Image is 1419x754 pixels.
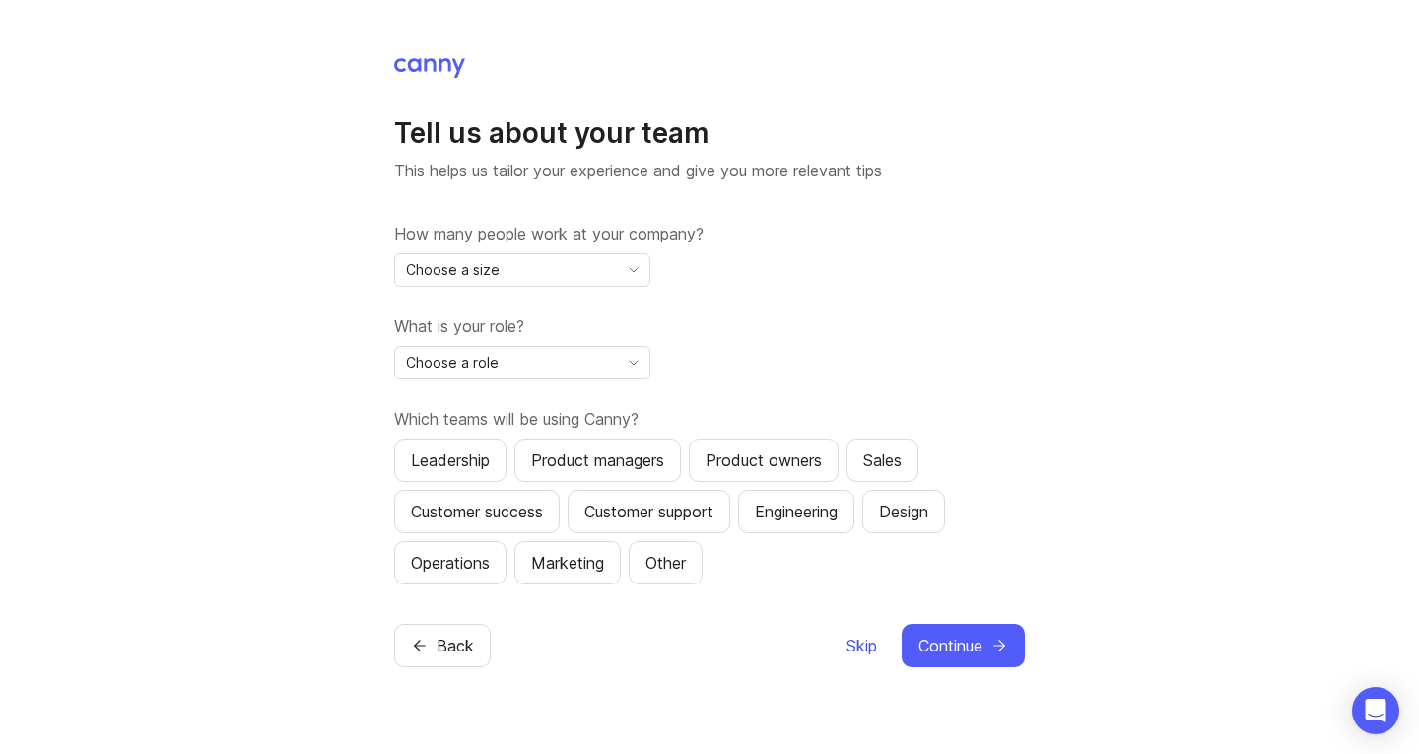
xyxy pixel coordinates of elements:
h1: Tell us about your team [394,115,1025,151]
button: Product managers [514,439,681,482]
button: Customer support [568,490,730,533]
div: Product owners [706,448,822,472]
span: Back [437,634,474,657]
div: toggle menu [394,253,650,287]
div: Sales [863,448,902,472]
div: Operations [411,551,490,575]
label: What is your role? [394,314,1025,338]
button: Other [629,541,703,584]
span: Choose a size [406,259,500,281]
span: Choose a role [406,352,499,374]
div: Engineering [755,500,838,523]
button: Product owners [689,439,839,482]
div: Marketing [531,551,604,575]
button: Back [394,624,491,667]
div: toggle menu [394,346,650,379]
div: Open Intercom Messenger [1352,687,1399,734]
button: Design [862,490,945,533]
button: Operations [394,541,507,584]
span: Continue [918,634,982,657]
div: Customer success [411,500,543,523]
button: Continue [902,624,1025,667]
button: Leadership [394,439,507,482]
p: This helps us tailor your experience and give you more relevant tips [394,159,1025,182]
label: How many people work at your company? [394,222,1025,245]
div: Customer support [584,500,713,523]
button: Skip [845,624,878,667]
button: Customer success [394,490,560,533]
svg: toggle icon [618,262,649,278]
span: Skip [846,634,877,657]
label: Which teams will be using Canny? [394,407,1025,431]
button: Marketing [514,541,621,584]
div: Other [645,551,686,575]
div: Leadership [411,448,490,472]
button: Sales [846,439,918,482]
img: Canny Home [394,58,465,78]
svg: toggle icon [618,355,649,371]
div: Design [879,500,928,523]
button: Engineering [738,490,854,533]
div: Product managers [531,448,664,472]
